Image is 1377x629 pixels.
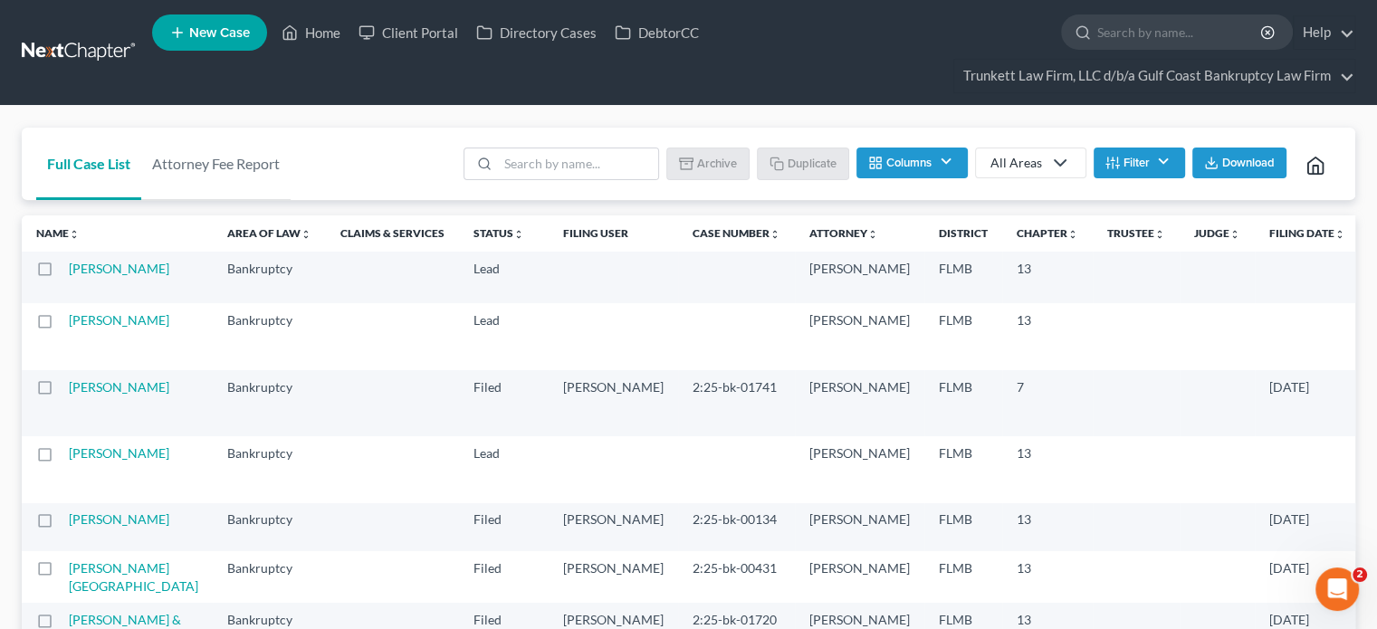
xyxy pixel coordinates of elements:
td: Bankruptcy [213,303,326,369]
td: 13 [1002,551,1093,603]
a: [PERSON_NAME][GEOGRAPHIC_DATA] [69,560,198,594]
td: FLMB [924,370,1002,436]
td: [PERSON_NAME] [795,303,924,369]
td: [PERSON_NAME] [549,503,678,551]
td: Filed [459,551,549,603]
a: Client Portal [349,16,467,49]
td: [PERSON_NAME] [795,370,924,436]
td: Lead [459,303,549,369]
a: Judgeunfold_more [1194,226,1240,240]
a: [PERSON_NAME] [69,511,169,527]
button: Columns [856,148,967,178]
i: unfold_more [1229,229,1240,240]
td: Filed [459,370,549,436]
td: [DATE] [1255,551,1360,603]
button: Filter [1094,148,1185,178]
span: Download [1222,156,1275,170]
a: Filing Dateunfold_more [1269,226,1345,240]
span: New Case [189,26,250,40]
td: 7 [1002,370,1093,436]
a: Chapterunfold_more [1017,226,1078,240]
td: FLMB [924,252,1002,303]
td: 13 [1002,503,1093,551]
a: Home [273,16,349,49]
span: 2 [1353,567,1367,582]
td: [PERSON_NAME] [795,436,924,502]
i: unfold_more [867,229,878,240]
a: Attorneyunfold_more [809,226,878,240]
td: 2:25-bk-00431 [678,551,795,603]
a: [PERSON_NAME] [69,379,169,395]
input: Search by name... [1097,15,1263,49]
a: Area of Lawunfold_more [227,226,311,240]
td: 2:25-bk-00134 [678,503,795,551]
a: Case Numberunfold_more [693,226,780,240]
td: 13 [1002,436,1093,502]
td: Lead [459,252,549,303]
td: FLMB [924,503,1002,551]
td: [DATE] [1255,370,1360,436]
td: [PERSON_NAME] [549,551,678,603]
th: Filing User [549,215,678,252]
td: FLMB [924,436,1002,502]
td: FLMB [924,551,1002,603]
td: Bankruptcy [213,436,326,502]
i: unfold_more [69,229,80,240]
div: All Areas [990,154,1042,172]
a: Nameunfold_more [36,226,80,240]
a: Attorney Fee Report [141,128,291,200]
i: unfold_more [1154,229,1165,240]
a: [PERSON_NAME] [69,312,169,328]
a: Help [1294,16,1354,49]
a: DebtorCC [606,16,708,49]
td: [PERSON_NAME] [549,370,678,436]
td: Filed [459,503,549,551]
td: [PERSON_NAME] [795,551,924,603]
th: District [924,215,1002,252]
td: [PERSON_NAME] [795,252,924,303]
td: Lead [459,436,549,502]
td: Bankruptcy [213,551,326,603]
a: [PERSON_NAME] [69,445,169,461]
a: Statusunfold_more [473,226,524,240]
i: unfold_more [1067,229,1078,240]
td: 13 [1002,252,1093,303]
a: Full Case List [36,128,141,200]
a: [PERSON_NAME] [69,261,169,276]
i: unfold_more [513,229,524,240]
iframe: Intercom live chat [1315,567,1359,611]
i: unfold_more [770,229,780,240]
a: Directory Cases [467,16,606,49]
button: Download [1192,148,1286,178]
td: FLMB [924,303,1002,369]
td: 2:25-bk-01741 [678,370,795,436]
input: Search by name... [498,148,658,179]
td: 13 [1002,303,1093,369]
a: Trusteeunfold_more [1107,226,1165,240]
td: Bankruptcy [213,370,326,436]
th: Claims & Services [326,215,459,252]
td: [PERSON_NAME] [795,503,924,551]
a: Trunkett Law Firm, LLC d/b/a Gulf Coast Bankruptcy Law Firm [954,60,1354,92]
i: unfold_more [301,229,311,240]
td: Bankruptcy [213,252,326,303]
td: Bankruptcy [213,503,326,551]
td: [DATE] [1255,503,1360,551]
i: unfold_more [1334,229,1345,240]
